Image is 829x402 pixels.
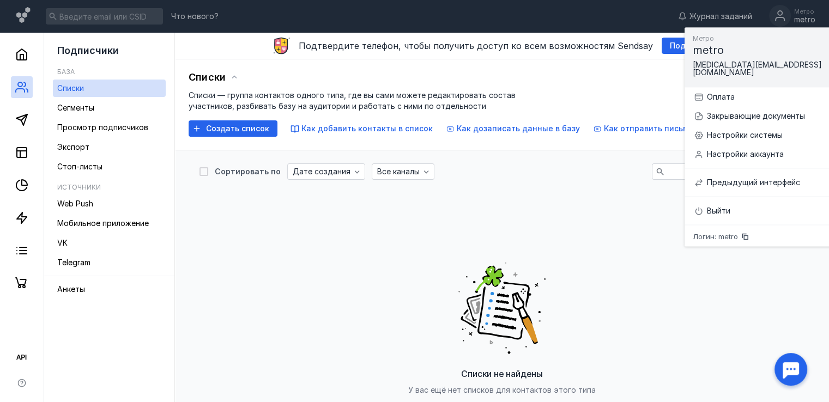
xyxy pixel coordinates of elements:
[457,124,580,133] span: Как дозаписать данные в базу
[53,215,166,232] a: Мобильное приложение
[794,15,815,25] div: metro
[53,138,166,156] a: Экспорт
[57,258,90,267] span: Telegram
[46,8,163,25] input: Введите email или CSID
[670,41,723,51] span: Подтвердить
[673,11,758,22] a: Журнал заданий
[206,124,269,133] span: Создать список
[171,13,219,20] span: Что нового?
[408,385,596,394] span: У вас ещё нет списков для контактов этого типа
[57,68,75,76] h5: База
[293,167,350,176] span: Дате создания
[794,8,815,15] div: Метро
[189,120,277,137] button: Создать список
[57,162,102,171] span: Стоп-листы
[53,119,166,136] a: Просмотр подписчиков
[57,183,101,191] h5: Источники
[53,234,166,252] a: VK
[461,368,543,379] span: Списки не найдены
[57,284,85,294] span: Анкеты
[57,142,89,151] span: Экспорт
[662,38,731,54] button: Подтвердить
[189,71,226,83] span: Списки
[215,168,281,175] div: Сортировать по
[57,123,148,132] span: Просмотр подписчиков
[301,124,433,133] span: Как добавить контакты в список
[377,167,420,176] span: Все каналы
[372,163,434,180] button: Все каналы
[53,195,166,212] a: Web Push
[189,90,516,111] span: Списки — группа контактов одного типа, где вы сами можете редактировать состав участников, разбив...
[57,199,93,208] span: Web Push
[291,123,433,134] button: Как добавить контакты в список
[446,123,580,134] button: Как дозаписать данные в базу
[693,60,822,77] span: [MEDICAL_DATA][EMAIL_ADDRESS][DOMAIN_NAME]
[287,163,365,180] button: Дате создания
[53,158,166,175] a: Стоп-листы
[166,13,224,20] a: Что нового?
[693,233,738,240] span: Логин: metro
[57,103,94,112] span: Сегменты
[57,218,149,228] span: Мобильное приложение
[604,124,761,133] span: Как отправить письмо подтверждения
[689,11,752,22] span: Журнал заданий
[53,80,166,97] a: Списки
[53,99,166,117] a: Сегменты
[53,254,166,271] a: Telegram
[299,40,653,51] span: Подтвердите телефон, чтобы получить доступ ко всем возможностям Sendsay
[57,45,119,56] span: Подписчики
[57,238,68,247] span: VK
[53,281,166,298] a: Анкеты
[693,34,714,42] span: Метро
[57,83,84,93] span: Списки
[593,123,761,134] button: Как отправить письмо подтверждения
[693,44,724,57] span: metro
